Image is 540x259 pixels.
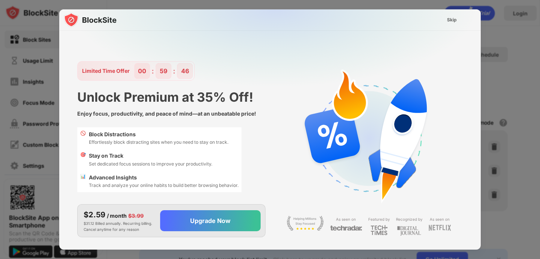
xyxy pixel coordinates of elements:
div: Skip [447,16,457,24]
div: $31.12 Billed annually. Recurring billing. Cancel anytime for any reason [84,209,154,232]
img: light-techtimes.svg [370,225,388,235]
div: 🎯 [80,152,86,167]
img: light-netflix.svg [429,225,451,231]
div: Upgrade Now [190,217,231,224]
div: As seen on [430,216,450,223]
img: gradient.svg [64,9,485,158]
img: light-digital-journal.svg [397,225,421,237]
div: Featured by [368,216,390,223]
div: $2.59 [84,209,105,220]
div: Set dedicated focus sessions to improve your productivity. [89,160,212,167]
div: Recognized by [396,216,423,223]
img: light-stay-focus.svg [286,216,324,231]
div: 📊 [80,173,86,189]
div: Track and analyze your online habits to build better browsing behavior. [89,182,238,189]
img: light-techradar.svg [330,225,362,231]
div: / month [107,212,127,220]
div: As seen on [336,216,356,223]
div: Advanced Insights [89,173,238,182]
div: $3.99 [128,212,144,220]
